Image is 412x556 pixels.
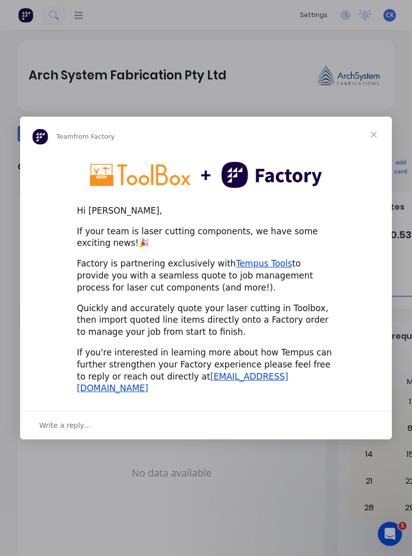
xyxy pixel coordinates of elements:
[77,226,335,250] div: If your team is laser cutting components, we have some exciting news!🎉
[77,303,335,338] div: Quickly and accurately quote your laser cutting in Toolbox, then import quoted line items directl...
[77,258,335,294] div: Factory is partnering exclusively with to provide you with a seamless quote to job management pro...
[32,129,48,145] img: Profile image for Team
[356,117,392,153] span: Close
[77,347,335,395] div: If you're interested in learning more about how Tempus can further strengthen your Factory experi...
[73,133,115,140] span: from Factory
[77,372,288,394] a: [EMAIL_ADDRESS][DOMAIN_NAME]
[236,258,292,268] a: Tempus Tools
[39,419,91,432] span: Write a reply…
[20,411,392,439] div: Open conversation and reply
[56,133,73,140] span: Team
[77,205,335,217] div: Hi [PERSON_NAME],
